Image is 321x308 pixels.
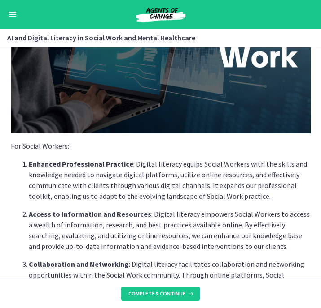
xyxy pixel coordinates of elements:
[121,287,200,301] button: Complete & continue
[11,141,311,151] p: For Social Workers:
[29,210,151,218] strong: Access to Information and Resources
[29,260,129,269] strong: Collaboration and Networking
[29,158,311,201] p: : Digital literacy equips Social Workers with the skills and knowledge needed to navigate digital...
[128,290,185,297] span: Complete & continue
[29,209,311,252] p: : Digital literacy empowers Social Workers to access a wealth of information, research, and best ...
[7,32,303,43] h3: AI and Digital Literacy in Social Work and Mental Healthcare
[116,5,206,23] img: Agents of Change
[29,159,133,168] strong: Enhanced Professional Practice
[7,9,18,20] button: Enable menu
